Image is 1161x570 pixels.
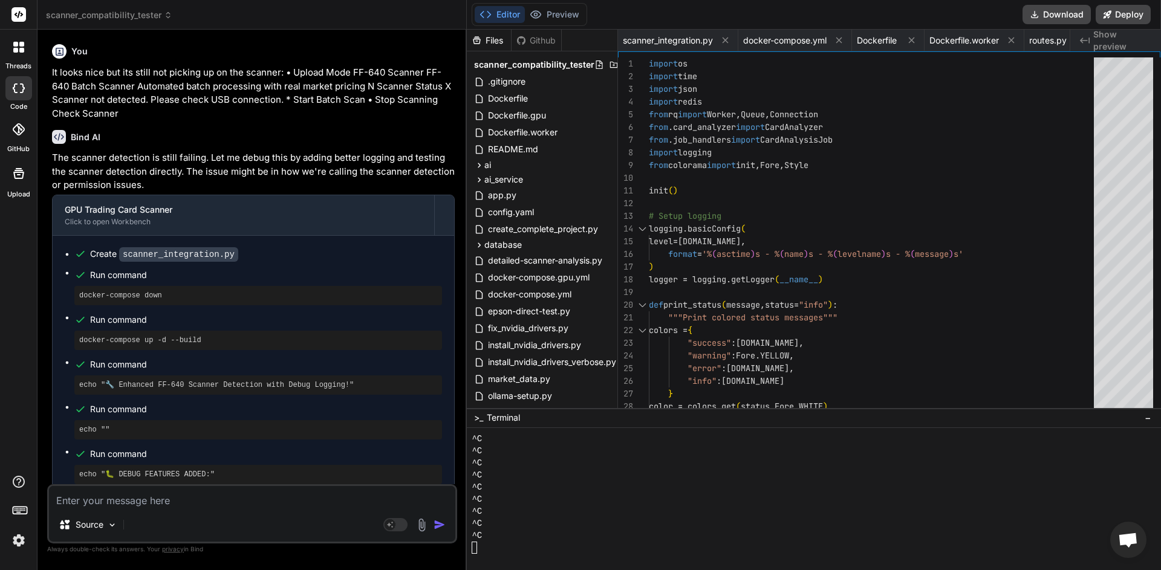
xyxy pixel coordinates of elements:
[1029,34,1067,47] span: routes.py
[789,363,794,374] span: ,
[65,217,422,227] div: Click to open Workbench
[76,519,103,531] p: Source
[487,406,571,420] span: quick_gpu_check.py
[162,545,184,552] span: privacy
[634,299,650,311] div: Click to collapse the range.
[760,134,833,145] span: CardAnalysisJob
[857,34,897,47] span: Dockerfile
[649,58,678,69] span: import
[487,389,553,403] span: ollama-setup.py
[833,299,837,310] span: :
[915,248,949,259] span: message
[618,134,633,146] div: 7
[697,248,702,259] span: =
[649,299,663,310] span: def
[487,338,582,352] span: install_nvidia_drivers.py
[649,261,654,272] span: )
[618,362,633,375] div: 25
[618,159,633,172] div: 9
[736,401,741,412] span: (
[649,274,775,285] span: logger = logging.getLogger
[467,34,511,47] div: Files
[808,248,833,259] span: s - %
[472,493,482,505] span: ^C
[784,248,804,259] span: name
[618,57,633,70] div: 1
[1145,412,1151,424] span: −
[649,185,668,196] span: init
[472,505,482,517] span: ^C
[789,350,794,361] span: ,
[7,189,30,199] label: Upload
[487,253,603,268] span: detailed-scanner-analysis.py
[688,375,717,386] span: "info"
[474,59,594,71] span: scanner_compatibility_tester
[487,125,559,140] span: Dockerfile.worker
[487,372,551,386] span: market_data.py
[837,248,881,259] span: levelname
[649,160,668,170] span: from
[726,363,789,374] span: [DOMAIN_NAME]
[736,109,741,120] span: ,
[618,96,633,108] div: 4
[765,299,799,310] span: status=
[736,350,789,361] span: Fore.YELLOW
[472,517,482,530] span: ^C
[663,299,721,310] span: print_status
[668,312,837,323] span: """Print colored status messages"""
[649,96,678,107] span: import
[71,45,88,57] h6: You
[649,325,688,335] span: colors =
[623,34,713,47] span: scanner_integration.py
[717,375,721,386] span: :
[472,433,482,445] span: ^C
[678,71,697,82] span: time
[688,337,731,348] span: "success"
[678,109,707,120] span: import
[46,9,172,21] span: scanner_compatibility_tester
[668,160,707,170] span: colorama
[487,108,547,123] span: Dockerfile.gpu
[618,387,633,400] div: 27
[47,543,457,555] p: Always double-check its answers. Your in Bind
[472,481,482,493] span: ^C
[107,520,117,530] img: Pick Models
[649,83,678,94] span: import
[678,96,702,107] span: redis
[765,109,770,120] span: ,
[487,142,539,157] span: README.md
[678,147,712,158] span: logging
[90,358,442,371] span: Run command
[702,248,712,259] span: '%
[618,146,633,159] div: 8
[119,247,238,262] code: scanner_integration.py
[775,401,823,412] span: Fore.WHITE
[512,34,561,47] div: Github
[779,248,784,259] span: (
[726,299,760,310] span: message
[618,261,633,273] div: 17
[1096,5,1151,24] button: Deploy
[415,518,429,532] img: attachment
[618,337,633,349] div: 23
[618,121,633,134] div: 6
[474,412,483,424] span: >_
[649,71,678,82] span: import
[484,173,523,186] span: ai_service
[731,337,736,348] span: :
[487,287,573,302] span: docker-compose.yml
[487,304,571,319] span: epson-direct-test.py
[618,286,633,299] div: 19
[472,530,482,542] span: ^C
[818,274,823,285] span: )
[736,337,799,348] span: [DOMAIN_NAME]
[731,350,736,361] span: :
[736,121,765,132] span: import
[649,236,741,247] span: level=[DOMAIN_NAME]
[1093,28,1151,53] span: Show preview
[487,74,527,89] span: .gitignore
[755,160,760,170] span: ,
[668,388,673,399] span: }
[731,134,760,145] span: import
[618,311,633,324] div: 21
